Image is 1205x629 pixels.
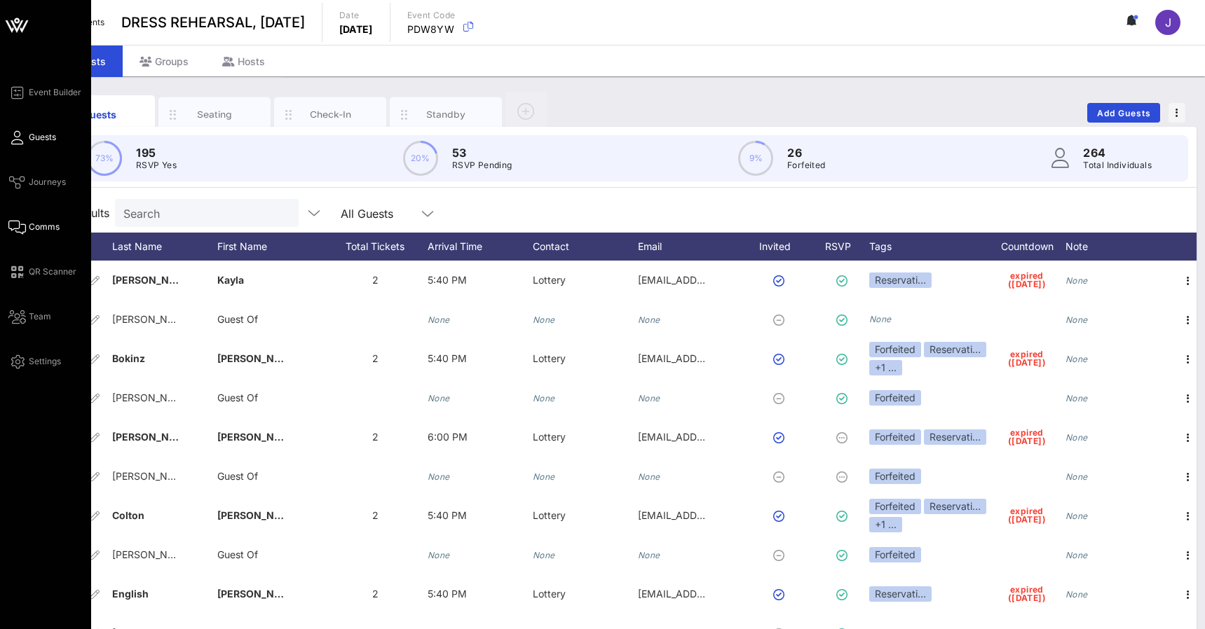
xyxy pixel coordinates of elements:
span: [PERSON_NAME] [217,431,300,443]
i: None [638,393,660,403]
a: Comms [8,219,60,235]
span: [EMAIL_ADDRESS][DOMAIN_NAME] [638,352,807,364]
a: Event Builder [8,84,81,101]
span: 5:40 PM [428,588,467,600]
i: None [1066,471,1088,482]
span: Bokinz [112,352,145,364]
p: Total Individuals [1083,158,1152,172]
i: None [533,314,555,325]
div: 2 [322,574,428,614]
div: RSVP [820,233,869,261]
span: Guest Of [217,548,258,560]
div: Reservati… [869,272,932,288]
i: None [1066,393,1088,403]
div: Forfeited [869,429,921,445]
button: Add Guests [1087,103,1160,123]
i: None [638,314,660,325]
div: Reservati… [924,342,986,357]
div: 2 [322,261,428,300]
i: None [428,314,450,325]
div: Reservati… [924,429,986,445]
span: [PERSON_NAME] [112,548,193,560]
i: None [1066,275,1088,286]
div: Note [1066,233,1171,261]
span: Add Guests [1096,108,1152,118]
div: Check-In [299,108,362,121]
span: Journeys [29,176,66,188]
span: [EMAIL_ADDRESS][DOMAIN_NAME] [638,274,807,286]
div: Invited [743,233,820,261]
i: None [1066,432,1088,443]
div: +1 ... [869,517,902,532]
span: [PERSON_NAME] [112,392,193,403]
div: J [1155,10,1180,35]
span: Lottery [533,352,566,364]
i: None [428,471,450,482]
div: Seating [184,108,246,121]
p: [DATE] [339,22,373,36]
div: 2 [322,339,428,378]
a: Journeys [8,174,66,191]
span: [PERSON_NAME] [112,313,193,325]
span: Team [29,310,51,323]
i: None [428,550,450,560]
p: RSVP Yes [136,158,177,172]
a: Team [8,308,51,325]
div: Forfeited [869,499,921,514]
span: [PERSON_NAME] [112,431,195,443]
div: Reservati… [924,499,986,514]
span: 5:40 PM [428,352,467,364]
span: expired ([DATE]) [1008,429,1046,445]
i: None [1066,550,1088,560]
i: None [533,550,555,560]
span: expired ([DATE]) [1008,350,1046,367]
span: [EMAIL_ADDRESS][DOMAIN_NAME] [638,431,807,443]
span: J [1165,15,1171,29]
span: [EMAIL_ADDRESS][PERSON_NAME][DOMAIN_NAME] [638,588,887,600]
span: [PERSON_NAME] [112,470,193,482]
span: Guest Of [217,392,258,403]
span: [PERSON_NAME] [217,588,300,600]
i: None [533,471,555,482]
span: Guest Of [217,313,258,325]
a: Guests [8,129,56,146]
span: 6:00 PM [428,431,468,443]
span: Guest Of [217,470,258,482]
span: Settings [29,355,61,368]
a: QR Scanner [8,263,76,280]
div: Forfeited [869,390,921,406]
p: 264 [1083,144,1152,161]
span: 5:40 PM [428,509,467,521]
span: expired ([DATE]) [1008,272,1046,289]
div: Standby [415,108,477,121]
div: +1 ... [869,360,902,375]
span: Lottery [533,274,566,286]
div: Forfeited [869,469,921,484]
span: Guests [29,131,56,144]
div: Forfeited [869,342,921,357]
i: None [1066,589,1088,600]
span: QR Scanner [29,265,76,278]
span: DRESS REHEARSAL, [DATE] [121,12,305,33]
div: Email [638,233,743,261]
div: Guests [68,107,130,122]
i: None [1066,354,1088,364]
a: Settings [8,353,61,370]
span: 5:40 PM [428,274,467,286]
i: None [869,314,892,324]
p: 53 [452,144,512,161]
p: RSVP Pending [452,158,512,172]
div: Countdown [988,233,1066,261]
span: Lottery [533,509,566,521]
div: 2 [322,417,428,457]
div: Contact [533,233,638,261]
i: None [638,471,660,482]
i: None [1066,511,1088,521]
p: Forfeited [787,158,826,172]
span: Event Builder [29,86,81,99]
span: [PERSON_NAME] [217,509,300,521]
p: Date [339,8,373,22]
span: Lottery [533,588,566,600]
div: First Name [217,233,322,261]
p: PDW8YW [407,22,456,36]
